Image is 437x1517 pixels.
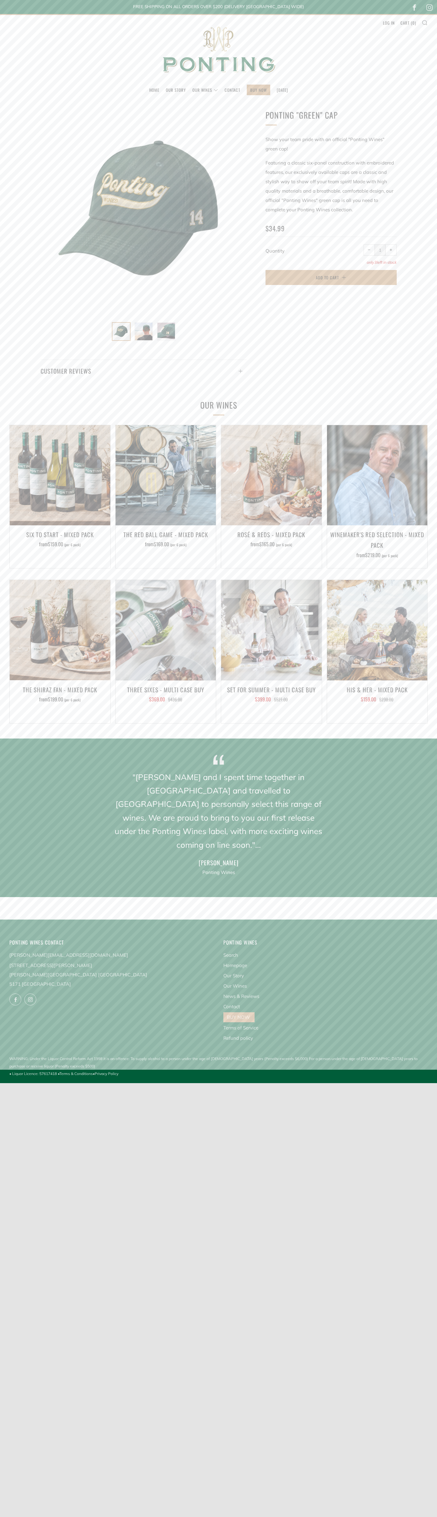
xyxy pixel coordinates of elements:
span: $230.00 [379,696,393,703]
a: Log in [383,18,395,28]
a: BUY NOW [227,1014,250,1020]
h4: [PERSON_NAME] [112,857,325,868]
a: Search [223,952,238,958]
a: Terms & Conditions [59,1071,93,1076]
a: Home [149,85,159,95]
h3: Rosé & Reds - Mixed Pack [224,529,319,540]
p: only left in stock [266,260,397,264]
a: Set For Summer - Multi Case Buy $399.00 $527.00 [221,684,322,715]
a: [DATE] [277,85,288,95]
img: Ponting Wines [156,15,281,85]
a: Homepage [223,962,247,968]
h1: Ponting "Green" Cap [266,109,397,122]
span: $527.00 [274,696,288,703]
a: Privacy Policy [95,1071,118,1076]
span: $369.00 [149,695,165,703]
span: (per 6 pack) [64,543,81,547]
span: $219.00 [365,551,380,559]
span: $399.00 [255,695,271,703]
a: BUY NOW [250,85,267,95]
span: from [39,695,81,703]
a: Our Story [223,973,244,979]
a: The Shiraz Fan - Mixed Pack from$199.00 (per 6 pack) [10,684,110,715]
a: Six To Start - Mixed Pack from$159.00 (per 6 pack) [10,529,110,560]
a: Winemaker's Red Selection - Mixed Pack from$219.00 (per 6 pack) [327,529,428,560]
h3: The Red Ball Game - Mixed Pack [119,529,213,540]
span: from [356,551,398,559]
span: (per 6 pack) [382,554,398,557]
span: $436.00 [168,696,182,703]
h3: Set For Summer - Multi Case Buy [224,684,319,695]
img: Load image into Gallery viewer, Ponting &quot;Green&quot; Cap [157,323,175,340]
h4: Ponting Wines Contact [9,938,214,947]
span: $199.00 [48,695,63,703]
span: (per 6 pack) [170,543,186,547]
p: [STREET_ADDRESS][PERSON_NAME] [PERSON_NAME][GEOGRAPHIC_DATA] [GEOGRAPHIC_DATA] 5171 [GEOGRAPHIC_D... [9,961,214,989]
a: Our Wines [192,85,218,95]
span: $169.00 [154,540,169,548]
a: His & Her - Mixed Pack $159.00 $230.00 [327,684,428,715]
img: Load image into Gallery viewer, Ponting &quot;Green&quot; Cap [112,323,130,340]
h3: The Shiraz Fan - Mixed Pack [13,684,107,695]
span: • Liquor Licence: 57617418 • • [9,1070,428,1078]
a: The Red Ball Game - Mixed Pack from$169.00 (per 6 pack) [116,529,216,560]
h4: Customer Reviews [41,366,247,376]
h3: Six To Start - Mixed Pack [13,529,107,540]
span: (per 6 pack) [64,698,81,702]
span: − [368,248,370,251]
a: [PERSON_NAME][EMAIL_ADDRESS][DOMAIN_NAME] [9,952,128,958]
a: Contact [223,1004,240,1009]
span: Add to Cart [316,274,339,281]
p: Ponting Wines [112,868,325,877]
button: Add to Cart [266,270,397,285]
img: Load image into Gallery viewer, Ponting &quot;Green&quot; Cap [135,323,152,340]
p: Show your team pride with an official "Ponting Wines" green cap! [266,135,397,154]
a: Our Story [166,85,186,95]
a: Refund policy [223,1035,253,1041]
input: quantity [375,244,386,256]
label: Quantity [266,248,285,254]
span: $159.00 [361,695,376,703]
span: $165.00 [259,540,275,548]
a: Rosé & Reds - Mixed Pack from$165.00 (per 6 pack) [221,529,322,560]
button: Load image into Gallery viewer, Ponting &quot;Green&quot; Cap [112,322,131,341]
h2: Our Wines [116,399,322,412]
span: $159.00 [48,540,63,548]
span: 0 [412,20,415,26]
span: $34.99 [266,223,285,233]
h3: His & Her - Mixed Pack [330,684,425,695]
span: (per 6 pack) [276,543,292,547]
a: Cart (0) [400,18,416,28]
span: from [39,540,81,548]
h3: Three Sixes - Multi Case Buy [119,684,213,695]
a: News & Reviews [223,993,259,999]
h4: Ponting Wines [223,938,428,947]
a: Terms of Service [223,1025,258,1031]
a: Three Sixes - Multi Case Buy $369.00 $436.00 [116,684,216,715]
h3: Winemaker's Red Selection - Mixed Pack [330,529,425,550]
span: WARNING: Under the Liquor Control Reform Act 1998 it is an offence: To supply alcohol to a person... [9,1055,428,1070]
p: Featuring a classic six-panel construction with embroidered features, our exclusively available c... [266,158,397,214]
h2: "[PERSON_NAME] and I spent time together in [GEOGRAPHIC_DATA] and travelled to [GEOGRAPHIC_DATA] ... [112,770,325,852]
span: from [145,540,186,548]
span: from [251,540,292,548]
a: Contact [225,85,240,95]
a: Our Wines [223,983,247,989]
span: + [390,248,392,251]
a: Customer Reviews [41,360,247,376]
span: 3 [374,260,377,265]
